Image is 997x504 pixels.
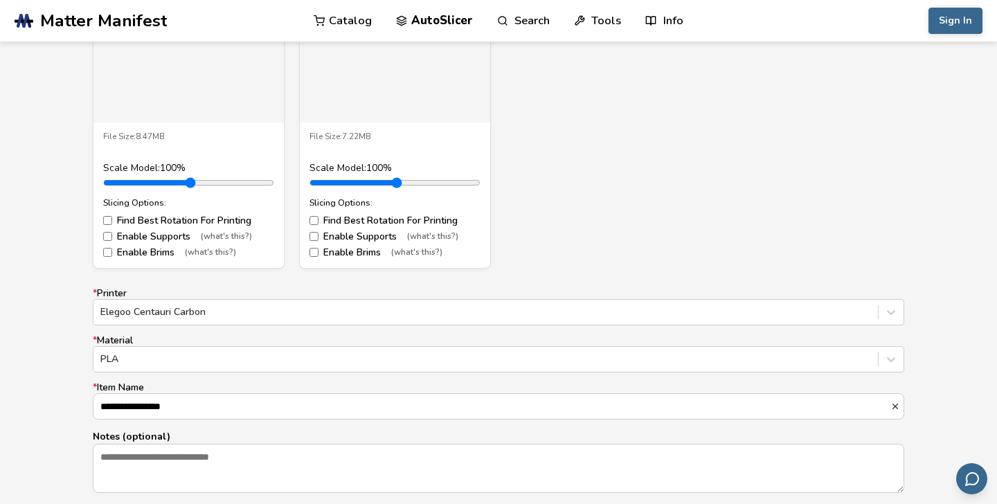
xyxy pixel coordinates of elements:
[103,132,274,142] div: File Size: 8.47MB
[956,463,987,494] button: Send feedback via email
[93,429,904,444] p: Notes (optional)
[103,198,274,208] div: Slicing Options:
[103,231,274,242] label: Enable Supports
[309,132,480,142] div: File Size: 7.22MB
[93,444,904,492] textarea: Notes (optional)
[103,248,112,257] input: Enable Brims(what's this?)
[928,8,982,34] button: Sign In
[93,382,904,420] label: Item Name
[103,215,274,226] label: Find Best Rotation For Printing
[391,248,442,258] span: (what's this?)
[93,335,904,372] label: Material
[93,394,890,419] input: *Item Name
[407,232,458,242] span: (what's this?)
[103,232,112,241] input: Enable Supports(what's this?)
[185,248,236,258] span: (what's this?)
[309,232,318,241] input: Enable Supports(what's this?)
[93,288,904,325] label: Printer
[201,232,252,242] span: (what's this?)
[309,247,480,258] label: Enable Brims
[103,216,112,225] input: Find Best Rotation For Printing
[309,248,318,257] input: Enable Brims(what's this?)
[103,247,274,258] label: Enable Brims
[40,11,167,30] span: Matter Manifest
[890,402,904,411] button: *Item Name
[309,216,318,225] input: Find Best Rotation For Printing
[309,215,480,226] label: Find Best Rotation For Printing
[309,198,480,208] div: Slicing Options:
[309,231,480,242] label: Enable Supports
[309,163,480,174] div: Scale Model: 100 %
[103,163,274,174] div: Scale Model: 100 %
